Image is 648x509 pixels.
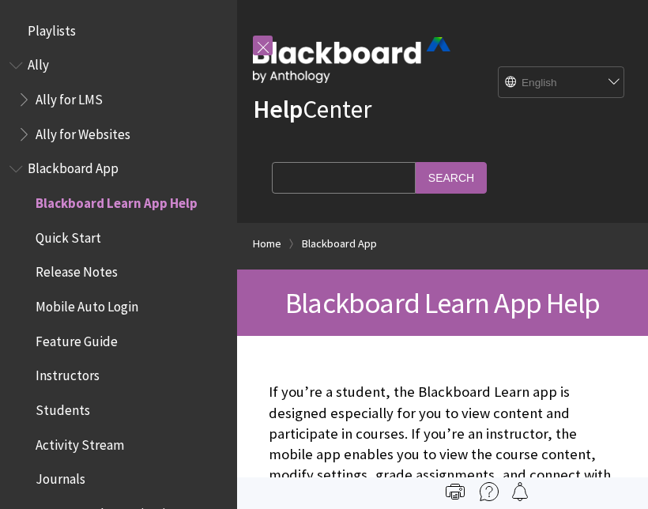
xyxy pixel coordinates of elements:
span: Blackboard App [28,156,119,177]
span: Ally for Websites [36,121,130,142]
span: Mobile Auto Login [36,293,138,315]
input: Search [416,162,487,193]
span: Quick Start [36,224,101,246]
nav: Book outline for Anthology Ally Help [9,52,228,148]
a: HelpCenter [253,93,371,125]
span: Journals [36,466,85,488]
span: Activity Stream [36,432,124,453]
span: Blackboard Learn App Help [285,285,600,321]
select: Site Language Selector [499,67,625,99]
span: Blackboard Learn App Help [36,190,198,211]
nav: Book outline for Playlists [9,17,228,44]
span: Ally [28,52,49,74]
img: Follow this page [510,482,529,501]
span: Ally for LMS [36,86,103,107]
span: Instructors [36,363,100,384]
img: Blackboard by Anthology [253,37,450,83]
p: If you’re a student, the Blackboard Learn app is designed especially for you to view content and ... [269,382,616,506]
strong: Help [253,93,303,125]
span: Feature Guide [36,328,118,349]
span: Students [36,397,90,418]
img: Print [446,482,465,501]
a: Blackboard App [302,234,377,254]
a: Home [253,234,281,254]
span: Playlists [28,17,76,39]
span: Release Notes [36,259,118,281]
img: More help [480,482,499,501]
